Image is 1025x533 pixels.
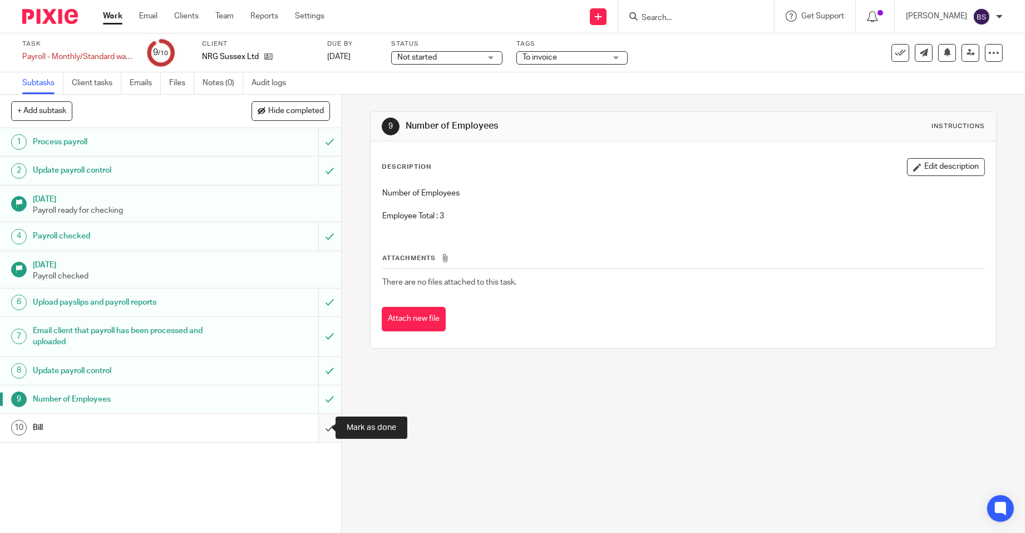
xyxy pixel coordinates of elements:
span: [DATE] [327,53,351,61]
h1: Update payroll control [33,363,216,379]
p: [PERSON_NAME] [906,11,967,22]
a: Team [215,11,234,22]
h1: Number of Employees [33,391,216,408]
div: 7 [11,329,27,344]
a: Audit logs [252,72,294,94]
h1: Process payroll [33,134,216,150]
div: 9 [11,392,27,407]
a: Subtasks [22,72,63,94]
span: Attachments [382,255,436,261]
img: svg%3E [973,8,990,26]
p: Payroll ready for checking [33,205,330,216]
button: Edit description [907,158,985,176]
a: Email [139,11,157,22]
p: Payroll checked [33,271,330,282]
h1: Payroll checked [33,228,216,245]
label: Due by [327,40,377,48]
span: Not started [397,53,437,61]
button: Hide completed [252,101,330,120]
p: Number of Employees [382,188,984,199]
h1: Update payroll control [33,162,216,179]
h1: Bill [33,419,216,436]
button: + Add subtask [11,101,72,120]
span: To invoice [523,53,557,61]
p: Description [382,163,431,172]
div: Instructions [932,122,985,131]
a: Notes (0) [203,72,243,94]
p: NRG Sussex Ltd [202,51,259,62]
h1: [DATE] [33,191,330,205]
div: 6 [11,295,27,310]
a: Work [103,11,122,22]
a: Emails [130,72,161,94]
label: Status [391,40,502,48]
div: 1 [11,134,27,150]
span: There are no files attached to this task. [382,278,516,286]
a: Clients [174,11,199,22]
a: Client tasks [72,72,121,94]
img: Pixie [22,9,78,24]
span: Hide completed [268,107,324,116]
a: Files [169,72,194,94]
div: 2 [11,163,27,179]
h1: [DATE] [33,257,330,271]
div: 9 [382,118,400,135]
label: Tags [516,40,628,48]
div: 10 [11,420,27,436]
div: 8 [11,363,27,379]
div: Payroll - Monthly/Standard wages/No Pension [22,51,134,62]
label: Task [22,40,134,48]
input: Search [640,13,741,23]
div: 4 [11,229,27,245]
h1: Number of Employees [406,120,707,132]
a: Settings [295,11,324,22]
button: Attach new file [382,307,446,332]
h1: Upload payslips and payroll reports [33,294,216,311]
a: Reports [250,11,278,22]
div: 9 [154,46,169,59]
small: /10 [159,50,169,56]
label: Client [202,40,313,48]
h1: Email client that payroll has been processed and uploaded [33,322,216,351]
p: Employee Total : 3 [382,211,984,222]
span: Get Support [801,12,844,20]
